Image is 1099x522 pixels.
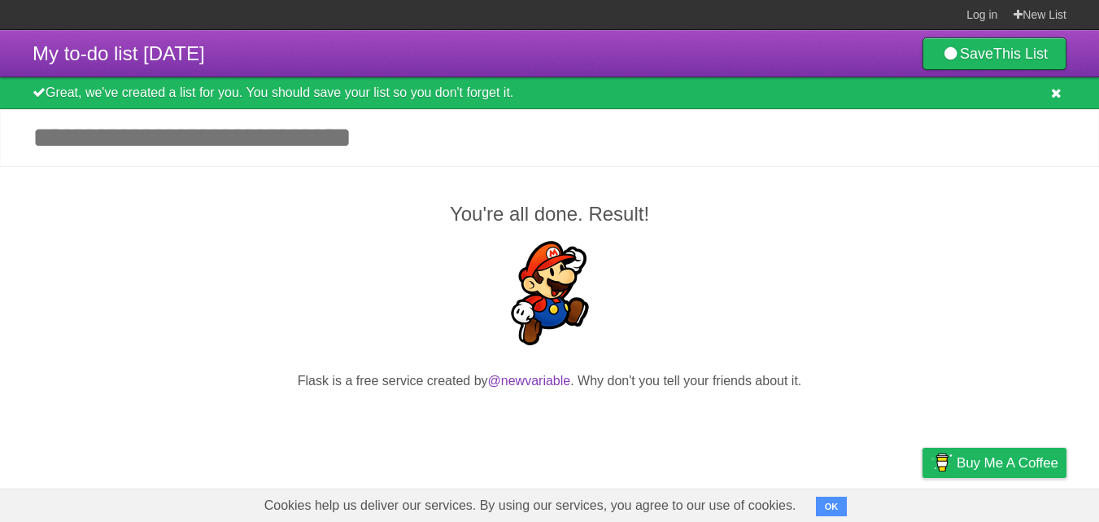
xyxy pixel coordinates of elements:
[922,37,1066,70] a: SaveThis List
[498,241,602,345] img: Super Mario
[33,371,1066,391] p: Flask is a free service created by . Why don't you tell your friends about it.
[993,46,1048,62] b: This List
[922,448,1066,478] a: Buy me a coffee
[33,200,1066,229] h2: You're all done. Result!
[816,497,848,516] button: OK
[931,449,953,476] img: Buy me a coffee
[488,374,571,388] a: @newvariable
[248,489,813,522] span: Cookies help us deliver our services. By using our services, you agree to our use of cookies.
[33,42,205,64] span: My to-do list [DATE]
[521,411,579,434] iframe: X Post Button
[957,449,1058,477] span: Buy me a coffee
